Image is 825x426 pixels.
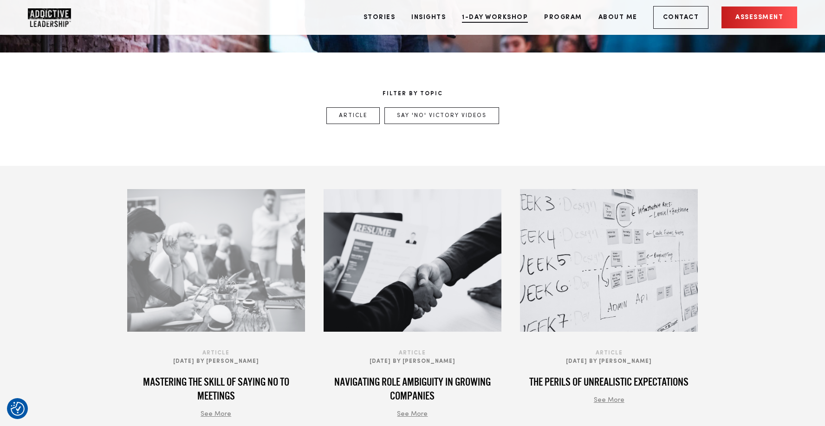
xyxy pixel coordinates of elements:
[324,349,501,357] span: Article
[589,359,652,364] span: By [PERSON_NAME]
[397,411,428,417] span: See More
[520,349,698,357] span: Article
[152,107,192,114] a: Privacy Policy
[326,107,380,124] a: Article
[393,359,455,364] span: By [PERSON_NAME]
[201,411,231,417] span: See More
[127,375,305,403] h4: Mastering the Skill of Saying No to Meetings
[11,402,25,416] img: Revisit consent button
[28,8,84,27] a: Home
[721,7,797,28] a: Assessment
[28,8,71,27] img: Company Logo
[384,107,499,124] a: Say 'No' Victory Videos
[127,90,698,98] p: FILTER BY TOPIC
[370,359,391,364] span: [DATE]
[324,375,501,403] h4: Navigating Role Ambiguity in Growing Companies
[127,189,305,420] a: Article [DATE] By [PERSON_NAME] Mastering the Skill of Saying No to Meetings See More
[11,402,25,416] button: Consent Preferences
[566,359,587,364] span: [DATE]
[324,189,501,420] a: Article [DATE] By [PERSON_NAME] Navigating Role Ambiguity in Growing Companies See More
[520,375,698,389] h4: The Perils of Unrealistic Expectations
[196,359,259,364] span: By [PERSON_NAME]
[173,359,195,364] span: [DATE]
[653,6,709,29] a: Contact
[594,397,624,403] span: See More
[520,189,698,406] a: Article [DATE] By [PERSON_NAME] The Perils of Unrealistic Expectations See More
[127,349,305,357] span: Article
[186,1,214,8] span: First name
